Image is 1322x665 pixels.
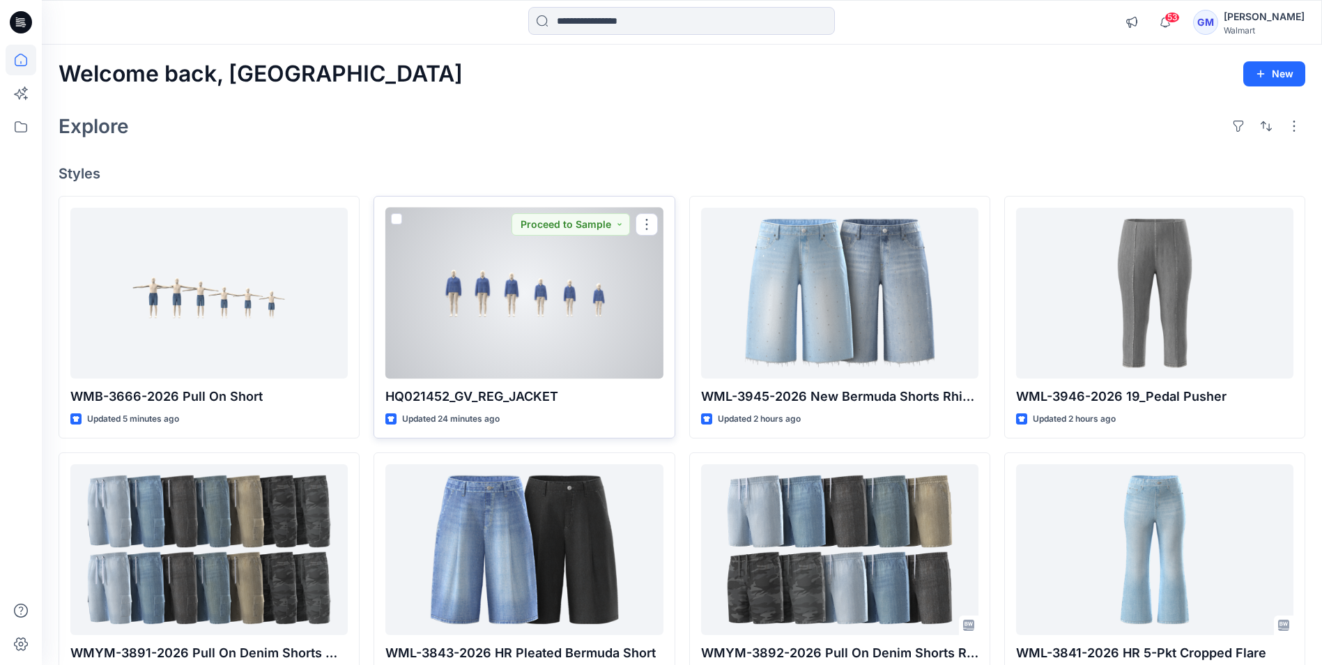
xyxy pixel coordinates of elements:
[385,643,663,663] p: WML-3843-2026 HR Pleated Bermuda Short
[402,412,500,427] p: Updated 24 minutes ago
[701,464,978,635] a: WMYM-3892-2026 Pull On Denim Shorts Regular
[70,643,348,663] p: WMYM-3891-2026 Pull On Denim Shorts Workwear
[70,387,348,406] p: WMB-3666-2026 Pull On Short
[70,464,348,635] a: WMYM-3891-2026 Pull On Denim Shorts Workwear
[1193,10,1218,35] div: GM
[385,387,663,406] p: HQ021452_GV_REG_JACKET
[385,208,663,379] a: HQ021452_GV_REG_JACKET
[718,412,801,427] p: Updated 2 hours ago
[59,115,129,137] h2: Explore
[1224,25,1305,36] div: Walmart
[1016,464,1293,635] a: WML-3841-2026 HR 5-Pkt Cropped Flare
[1033,412,1116,427] p: Updated 2 hours ago
[1224,8,1305,25] div: [PERSON_NAME]
[701,643,978,663] p: WMYM-3892-2026 Pull On Denim Shorts Regular
[1243,61,1305,86] button: New
[1016,387,1293,406] p: WML-3946-2026 19_Pedal Pusher
[701,387,978,406] p: WML-3945-2026 New Bermuda Shorts Rhine Stones
[385,464,663,635] a: WML-3843-2026 HR Pleated Bermuda Short
[70,208,348,379] a: WMB-3666-2026 Pull On Short
[1016,208,1293,379] a: WML-3946-2026 19_Pedal Pusher
[59,61,463,87] h2: Welcome back, [GEOGRAPHIC_DATA]
[1016,643,1293,663] p: WML-3841-2026 HR 5-Pkt Cropped Flare
[87,412,179,427] p: Updated 5 minutes ago
[1165,12,1180,23] span: 53
[701,208,978,379] a: WML-3945-2026 New Bermuda Shorts Rhine Stones
[59,165,1305,182] h4: Styles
